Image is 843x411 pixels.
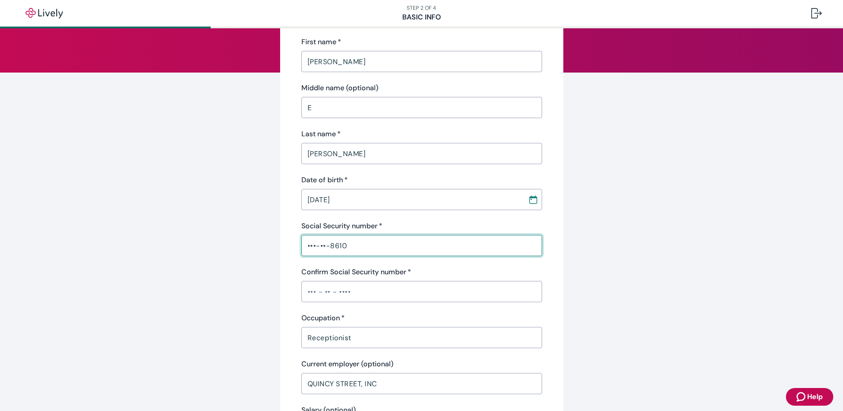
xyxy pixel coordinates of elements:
label: Last name [301,129,341,139]
label: Middle name (optional) [301,83,378,93]
button: Zendesk support iconHelp [786,388,833,406]
input: MM / DD / YYYY [301,191,522,208]
button: Log out [804,3,829,24]
span: Help [807,392,823,402]
button: Choose date, selected date is Jul 25, 1963 [525,192,541,207]
label: First name [301,37,341,47]
svg: Zendesk support icon [797,392,807,402]
label: Social Security number [301,221,382,231]
label: Date of birth [301,175,348,185]
input: ••• - •• - •••• [301,283,542,300]
label: Current employer (optional) [301,359,393,369]
input: ••• - •• - •••• [301,237,542,254]
label: Occupation [301,313,345,323]
label: Confirm Social Security number [301,267,411,277]
svg: Calendar [529,195,538,204]
img: Lively [19,8,69,19]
